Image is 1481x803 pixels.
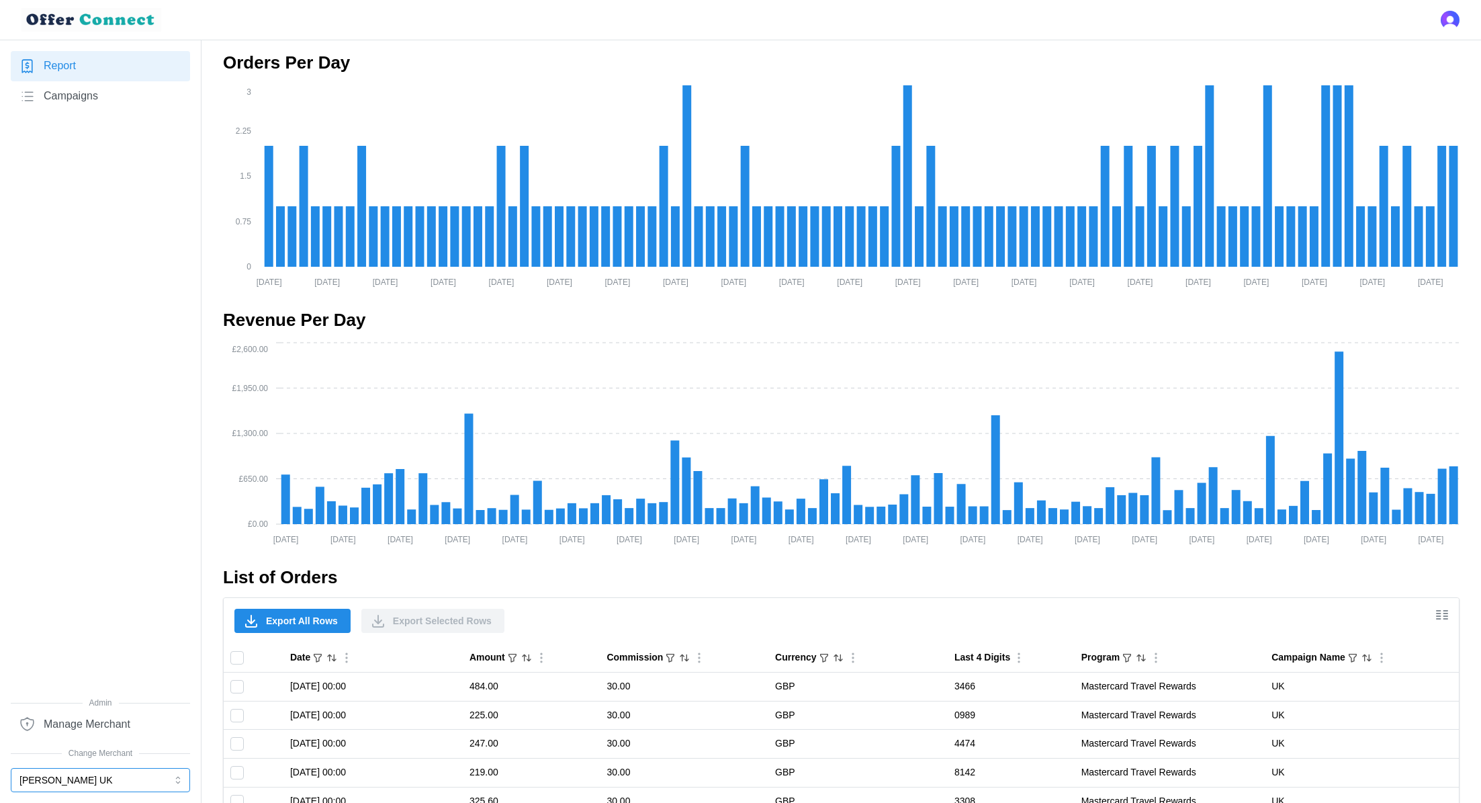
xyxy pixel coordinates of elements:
[248,519,268,529] tspan: £0.00
[1361,652,1373,664] button: Sort by Campaign Name ascending
[1012,277,1037,286] tspan: [DATE]
[1431,603,1453,626] button: Show/Hide columns
[768,673,948,702] td: GBP
[534,650,549,665] button: Column Actions
[600,701,768,730] td: 30.00
[1304,535,1329,544] tspan: [DATE]
[232,384,269,393] tspan: £1,950.00
[230,737,244,751] input: Toggle select row
[330,535,356,544] tspan: [DATE]
[21,8,161,32] img: loyalBe Logo
[547,277,572,286] tspan: [DATE]
[1361,535,1386,544] tspan: [DATE]
[44,58,76,75] span: Report
[489,277,514,286] tspan: [DATE]
[223,566,1460,589] h2: List of Orders
[948,730,1075,759] td: 4474
[837,277,862,286] tspan: [DATE]
[502,535,528,544] tspan: [DATE]
[469,650,505,665] div: Amount
[1418,535,1443,544] tspan: [DATE]
[230,651,244,665] input: Toggle select all
[832,652,844,664] button: Sort by Currency ascending
[234,609,351,633] button: Export All Rows
[1302,277,1327,286] tspan: [DATE]
[521,652,533,664] button: Sort by Amount descending
[463,730,600,759] td: 247.00
[11,768,190,792] button: [PERSON_NAME] UK
[44,88,98,105] span: Campaigns
[361,609,504,633] button: Export Selected Rows
[768,730,948,759] td: GBP
[283,673,463,702] td: [DATE] 00:00
[283,730,463,759] td: [DATE] 00:00
[1018,535,1043,544] tspan: [DATE]
[388,535,413,544] tspan: [DATE]
[1128,277,1153,286] tspan: [DATE]
[1135,652,1147,664] button: Sort by Program ascending
[1012,650,1026,665] button: Column Actions
[1185,277,1211,286] tspan: [DATE]
[789,535,814,544] tspan: [DATE]
[1374,650,1389,665] button: Column Actions
[1418,277,1443,286] tspan: [DATE]
[223,308,1460,332] h2: Revenue Per Day
[895,277,921,286] tspan: [DATE]
[246,262,251,271] tspan: 0
[1075,535,1100,544] tspan: [DATE]
[314,277,340,286] tspan: [DATE]
[273,535,299,544] tspan: [DATE]
[246,87,251,96] tspan: 3
[948,701,1075,730] td: 0989
[257,277,282,286] tspan: [DATE]
[948,673,1075,702] td: 3466
[1132,535,1157,544] tspan: [DATE]
[463,673,600,702] td: 484.00
[678,652,690,664] button: Sort by Commission descending
[1265,730,1459,759] td: UK
[373,277,398,286] tspan: [DATE]
[1441,11,1460,30] button: Open user button
[903,535,928,544] tspan: [DATE]
[1271,650,1345,665] div: Campaign Name
[604,277,630,286] tspan: [DATE]
[236,126,252,136] tspan: 2.25
[846,535,871,544] tspan: [DATE]
[1075,673,1265,702] td: Mastercard Travel Rewards
[283,759,463,788] td: [DATE] 00:00
[11,747,190,760] span: Change Merchant
[663,277,688,286] tspan: [DATE]
[600,673,768,702] td: 30.00
[232,345,269,354] tspan: £2,600.00
[230,680,244,693] input: Toggle select row
[948,759,1075,788] td: 8142
[1081,650,1120,665] div: Program
[768,759,948,788] td: GBP
[1247,535,1272,544] tspan: [DATE]
[846,650,860,665] button: Column Actions
[674,535,699,544] tspan: [DATE]
[953,277,979,286] tspan: [DATE]
[44,716,130,733] span: Manage Merchant
[232,429,269,438] tspan: £1,300.00
[283,701,463,730] td: [DATE] 00:00
[463,759,600,788] td: 219.00
[954,650,1010,665] div: Last 4 Digits
[11,697,190,710] span: Admin
[1265,673,1459,702] td: UK
[290,650,310,665] div: Date
[393,609,492,632] span: Export Selected Rows
[240,171,251,181] tspan: 1.5
[775,650,816,665] div: Currency
[1244,277,1269,286] tspan: [DATE]
[266,609,338,632] span: Export All Rows
[239,474,269,484] tspan: £650.00
[236,217,252,226] tspan: 0.75
[230,709,244,722] input: Toggle select row
[1190,535,1215,544] tspan: [DATE]
[1075,730,1265,759] td: Mastercard Travel Rewards
[445,535,470,544] tspan: [DATE]
[223,51,1460,75] h2: Orders Per Day
[339,650,354,665] button: Column Actions
[731,535,757,544] tspan: [DATE]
